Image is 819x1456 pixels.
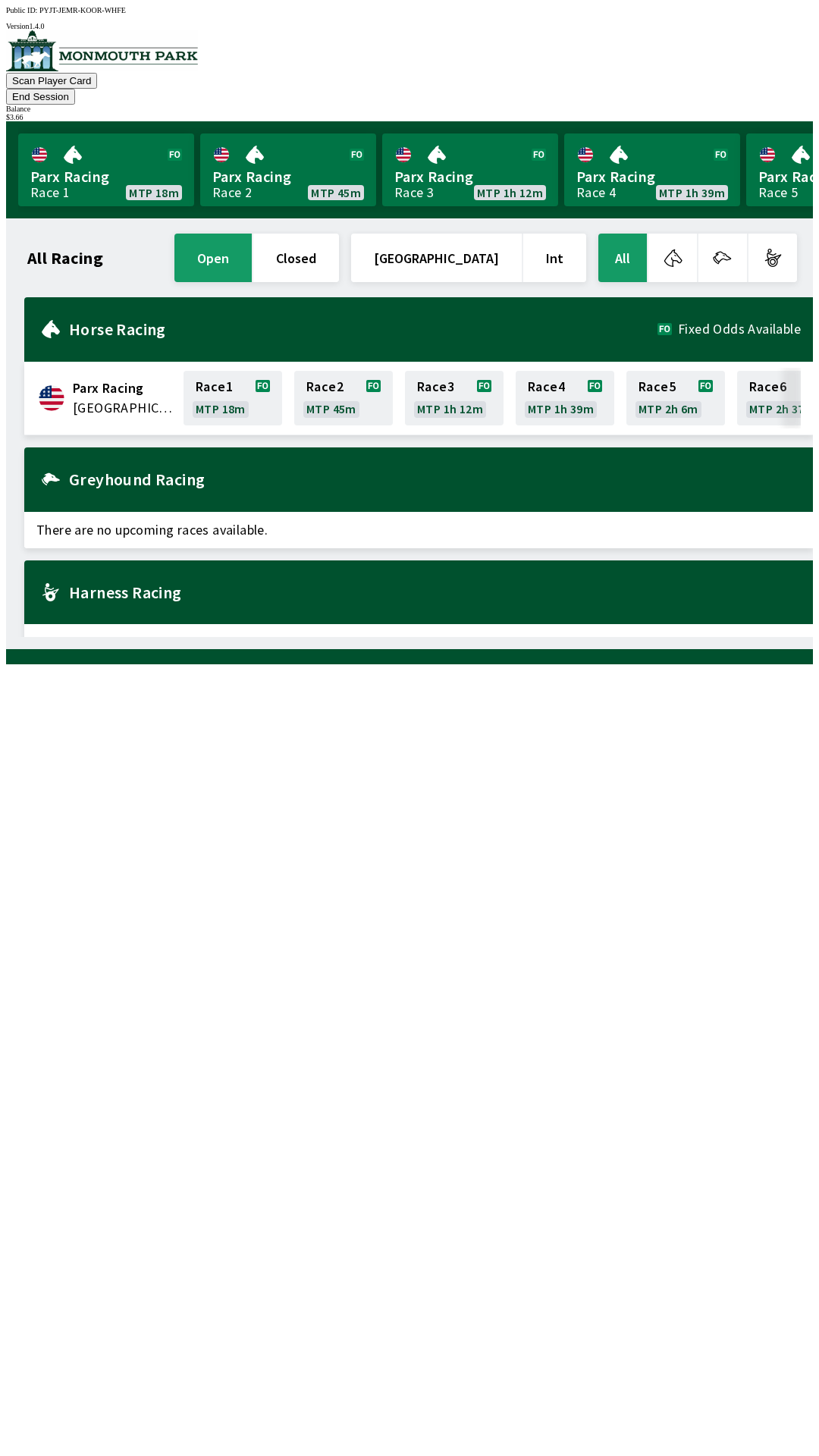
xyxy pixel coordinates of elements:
[196,381,233,393] span: Race 1
[30,187,70,199] div: Race 1
[626,371,725,425] a: Race5MTP 2h 6m
[576,167,728,187] span: Parx Racing
[758,187,798,199] div: Race 5
[212,167,364,187] span: Parx Racing
[184,371,282,425] a: Race1MTP 18m
[311,187,361,199] span: MTP 45m
[477,187,543,199] span: MTP 1h 12m
[73,398,174,418] span: United States
[18,133,194,206] a: Parx RacingRace 1MTP 18m
[6,6,813,14] div: Public ID:
[659,187,725,199] span: MTP 1h 39m
[174,234,252,282] button: open
[39,6,126,14] span: PYJT-JEMR-KOOR-WHFE
[6,30,198,71] img: venue logo
[564,133,740,206] a: Parx RacingRace 4MTP 1h 39m
[69,323,657,335] h2: Horse Racing
[516,371,614,425] a: Race4MTP 1h 39m
[30,167,182,187] span: Parx Racing
[417,381,454,393] span: Race 3
[749,403,815,415] span: MTP 2h 37m
[196,403,246,415] span: MTP 18m
[73,378,174,398] span: Parx Racing
[6,73,97,89] button: Scan Player Card
[69,473,801,485] h2: Greyhound Racing
[24,512,813,548] span: There are no upcoming races available.
[639,381,676,393] span: Race 5
[528,381,565,393] span: Race 4
[6,22,813,30] div: Version 1.4.0
[294,371,393,425] a: Race2MTP 45m
[639,403,698,415] span: MTP 2h 6m
[212,187,252,199] div: Race 2
[417,403,483,415] span: MTP 1h 12m
[6,105,813,113] div: Balance
[598,234,647,282] button: All
[27,252,103,264] h1: All Racing
[6,89,75,105] button: End Session
[129,187,179,199] span: MTP 18m
[576,187,616,199] div: Race 4
[523,234,586,282] button: Int
[394,187,434,199] div: Race 3
[405,371,504,425] a: Race3MTP 1h 12m
[200,133,376,206] a: Parx RacingRace 2MTP 45m
[253,234,339,282] button: closed
[382,133,558,206] a: Parx RacingRace 3MTP 1h 12m
[24,624,813,661] span: There are no upcoming races available.
[678,323,801,335] span: Fixed Odds Available
[6,113,813,121] div: $ 3.66
[351,234,522,282] button: [GEOGRAPHIC_DATA]
[394,167,546,187] span: Parx Racing
[69,586,801,598] h2: Harness Racing
[306,403,356,415] span: MTP 45m
[749,381,786,393] span: Race 6
[528,403,594,415] span: MTP 1h 39m
[306,381,344,393] span: Race 2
